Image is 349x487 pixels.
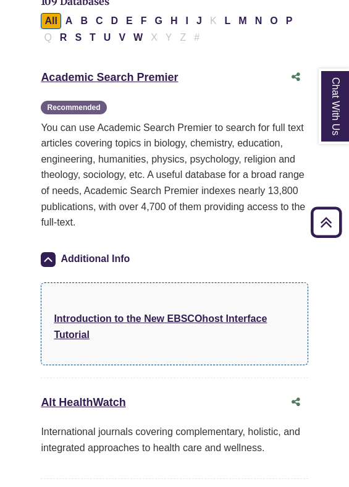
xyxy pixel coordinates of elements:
button: Filter Results I [182,13,192,29]
a: Academic Search Premier [41,71,178,83]
button: Additional Info [41,250,133,268]
div: Alpha-list to filter by first letter of database name [41,15,297,42]
a: Alt HealthWatch [41,396,125,409]
button: Share this database [284,66,308,89]
p: You can use Academic Search Premier to search for full text articles covering topics in biology, ... [41,120,308,231]
button: Filter Results L [221,13,235,29]
button: Filter Results F [137,13,151,29]
a: Back to Top [306,214,346,231]
button: Filter Results E [122,13,137,29]
button: Filter Results O [266,13,281,29]
button: Filter Results N [251,13,266,29]
button: Filter Results R [56,30,71,46]
button: Filter Results P [282,13,296,29]
button: Filter Results B [77,13,91,29]
button: Filter Results V [115,30,129,46]
button: Filter Results G [151,13,166,29]
button: Filter Results M [235,13,250,29]
a: Introduction to the New EBSCOhost Interface Tutorial [54,313,267,340]
p: International journals covering complementary, holistic, and integrated approaches to health care... [41,424,308,455]
button: Filter Results W [130,30,146,46]
button: All [41,13,61,29]
span: Recommended [41,101,106,115]
button: Filter Results C [92,13,107,29]
button: Share this database [284,391,308,414]
button: Filter Results D [107,13,122,29]
button: Filter Results U [100,30,115,46]
button: Filter Results S [71,30,85,46]
button: Filter Results A [62,13,77,29]
button: Filter Results H [167,13,182,29]
button: Filter Results J [193,13,206,29]
button: Filter Results T [86,30,99,46]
